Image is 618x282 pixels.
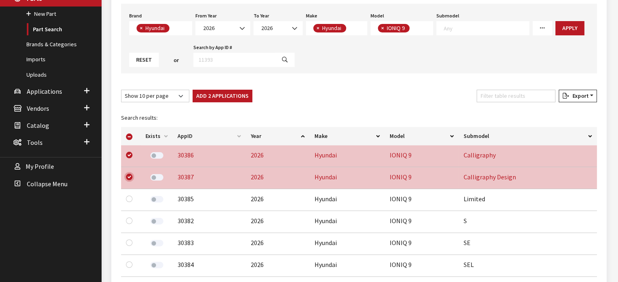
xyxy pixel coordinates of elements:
td: 2026 [246,211,309,233]
li: Hyundai [313,24,346,32]
td: 30384 [173,255,246,277]
td: Hyundai [309,233,384,255]
td: SE [459,233,597,255]
span: Applications [27,87,62,95]
td: 30383 [173,233,246,255]
textarea: Search [444,24,529,32]
li: IONIQ 9 [378,24,410,32]
input: Filter table results [477,90,555,102]
td: 2026 [246,189,309,211]
td: IONIQ 9 [385,167,459,189]
td: 30387 [173,167,246,189]
button: Remove item [313,24,321,32]
span: IONIQ 9 [386,24,407,32]
label: Brand [129,12,142,19]
td: Hyundai [309,189,384,211]
span: Hyundai [321,24,343,32]
label: Make [306,12,317,19]
td: Hyundai [309,211,384,233]
label: From Year [195,12,217,19]
td: 2026 [246,233,309,255]
td: IONIQ 9 [385,233,459,255]
label: Search by App ID # [193,44,232,51]
span: 2026 [259,24,297,32]
span: 2026 [195,21,250,35]
span: Vendors [27,104,49,112]
input: 11393 [193,53,275,67]
td: Hyundai [309,167,384,189]
span: Collapse Menu [27,180,67,188]
th: Year: activate to sort column ascending [246,127,309,145]
span: × [317,24,319,32]
button: Reset [129,53,159,67]
label: Model [371,12,384,19]
td: SEL [459,255,597,277]
label: Add Application [150,152,163,159]
th: Submodel: activate to sort column ascending [459,127,597,145]
label: To Year [254,12,269,19]
span: or [173,56,179,65]
button: Export [559,90,597,102]
textarea: Search [171,25,176,32]
td: IONIQ 9 [385,145,459,167]
caption: Search results: [121,109,597,127]
td: IONIQ 9 [385,211,459,233]
button: Add 2 Applications [193,90,252,102]
td: Calligraphy [459,145,597,167]
label: Add Application [150,196,163,202]
td: 30385 [173,189,246,211]
td: Hyundai [309,145,384,167]
span: Tools [27,138,43,146]
th: Make: activate to sort column ascending [309,127,384,145]
td: IONIQ 9 [385,255,459,277]
td: 2026 [246,255,309,277]
span: Hyundai [145,24,167,32]
textarea: Search [412,25,416,32]
td: 30386 [173,145,246,167]
th: AppID: activate to sort column ascending [173,127,246,145]
label: Add Application [150,218,163,224]
label: Add Application [150,262,163,268]
td: 30382 [173,211,246,233]
label: Add Application [150,174,163,181]
span: 2026 [254,21,303,35]
span: Catalog [27,121,49,129]
label: Add Application [150,240,163,246]
li: Hyundai [137,24,169,32]
span: Export [569,92,588,99]
button: Apply [555,21,584,35]
td: IONIQ 9 [385,189,459,211]
label: Submodel [436,12,459,19]
span: My Profile [26,163,54,171]
th: Exists: activate to sort column ascending [141,127,173,145]
td: 2026 [246,167,309,189]
td: Calligraphy Design [459,167,597,189]
td: Hyundai [309,255,384,277]
td: S [459,211,597,233]
span: × [381,24,384,32]
textarea: Search [348,25,353,32]
span: × [140,24,143,32]
button: Remove item [137,24,145,32]
span: 2026 [201,24,245,32]
td: 2026 [246,145,309,167]
button: Remove item [378,24,386,32]
td: Limited [459,189,597,211]
th: Model: activate to sort column ascending [385,127,459,145]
